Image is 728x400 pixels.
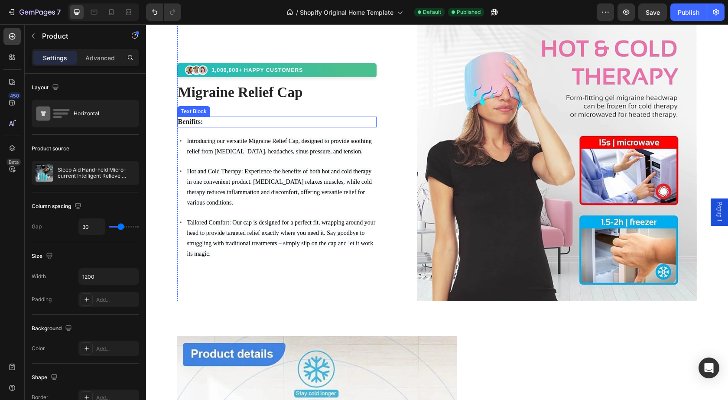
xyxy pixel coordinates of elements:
[79,219,105,234] input: Auto
[43,53,67,62] p: Settings
[670,3,707,21] button: Publish
[32,223,42,231] div: Gap
[45,41,55,51] img: Customer 2
[457,8,481,16] span: Published
[32,93,230,102] p: Benifits:
[146,24,728,400] iframe: Design area
[74,104,127,124] div: Horizontal
[41,144,226,182] span: Hot and Cold Therapy: Experience the benefits of both hot and cold therapy in one convenient prod...
[296,8,298,17] span: /
[6,159,21,166] div: Beta
[32,345,45,352] div: Color
[300,8,393,17] span: Shopify Original Home Template
[423,8,441,16] span: Default
[3,3,65,21] button: 7
[646,9,660,16] span: Save
[41,114,226,130] span: Introducing our versatile Migraine Relief Cap, designed to provide soothing relief from [MEDICAL_...
[85,53,115,62] p: Advanced
[32,82,61,94] div: Layout
[32,250,55,262] div: Size
[33,83,62,91] div: Text Block
[569,178,578,198] span: Popup 1
[8,92,21,99] div: 450
[41,195,230,233] span: Tailored Comfort: Our cap is designed for a perfect fit, wrapping around your head to provide tar...
[58,167,135,179] p: Sleep Aid Hand-held Micro-current Intelligent Relieve Anxiety [MEDICAL_DATA] Fast Sleep Instrumen...
[699,358,719,378] div: Open Intercom Messenger
[36,164,53,182] img: product feature img
[57,7,61,17] p: 7
[96,345,137,353] div: Add...
[32,145,69,153] div: Product source
[39,41,49,51] img: Customer 1
[52,41,62,51] img: Customer 3
[32,372,59,384] div: Shape
[146,3,181,21] div: Undo/Redo
[32,201,83,212] div: Column spacing
[42,31,116,41] p: Product
[32,273,46,280] div: Width
[32,323,74,335] div: Background
[79,269,139,284] input: Auto
[66,42,157,50] span: 1,000,000+ HAPPY CUSTOMERS
[31,58,231,78] h2: Migraine Relief Cap
[96,296,137,304] div: Add...
[678,8,699,17] div: Publish
[32,296,52,303] div: Padding
[638,3,667,21] button: Save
